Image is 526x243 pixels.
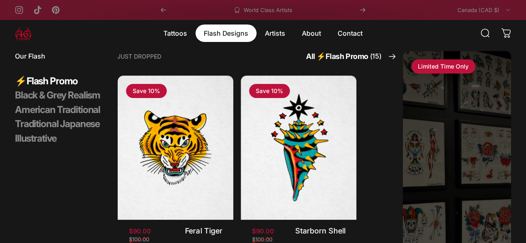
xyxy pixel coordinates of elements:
[129,228,151,234] span: $90.00
[15,104,100,116] span: American Traditional
[15,51,111,62] p: Our Flash
[15,89,100,101] span: Black & Grey Realism
[15,118,100,130] span: Traditional Japanese
[185,226,222,235] a: Feral Tiger
[306,51,396,62] a: All ⚡️Flash Promo(15)
[155,25,371,42] nav: Primary
[15,133,57,145] span: Illustrative
[497,24,515,42] a: 0 items
[306,51,381,62] span: All ⚡️Flash Promo
[241,76,356,220] img: Starborn Shell
[118,76,233,220] img: Feral Tiger
[252,237,272,242] span: $100.00
[370,51,381,62] span: (15)
[129,237,149,242] span: $100.00
[295,226,345,235] a: Starborn Shell
[117,54,161,59] p: Just Dropped
[257,25,294,42] summary: Artists
[252,228,274,234] span: $90.00
[329,25,371,42] a: Contact
[155,25,195,42] summary: Tattoos
[294,25,329,42] summary: About
[195,25,257,42] summary: Flash Designs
